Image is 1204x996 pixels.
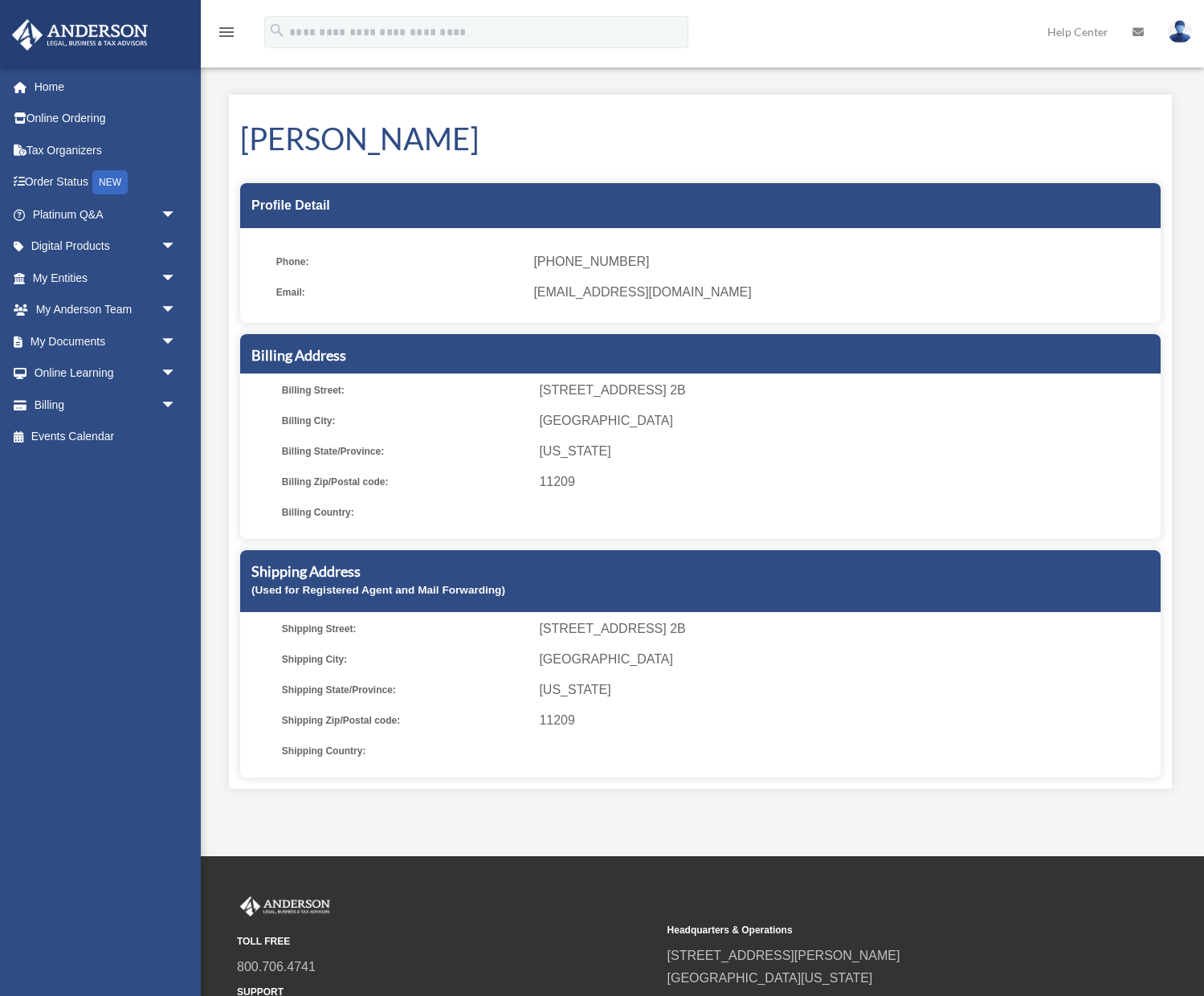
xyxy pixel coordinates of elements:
[282,679,529,701] span: Shipping State/Province:
[11,198,201,231] a: Platinum Q&Aarrow_drop_down
[161,198,193,231] span: arrow_drop_down
[282,410,529,432] span: Billing City:
[7,19,153,51] img: Anderson Advisors Platinum Portal
[539,679,1155,701] span: [US_STATE]
[276,281,523,304] span: Email:
[240,117,1161,160] h1: [PERSON_NAME]
[11,262,201,294] a: My Entitiesarrow_drop_down
[217,22,236,42] i: menu
[237,896,333,917] img: Anderson Advisors Platinum Portal
[276,251,523,273] span: Phone:
[667,971,873,985] a: [GEOGRAPHIC_DATA][US_STATE]
[161,325,193,358] span: arrow_drop_down
[282,618,529,640] span: Shipping Street:
[161,389,193,422] span: arrow_drop_down
[11,389,201,421] a: Billingarrow_drop_down
[667,949,900,962] a: [STREET_ADDRESS][PERSON_NAME]
[251,345,1149,365] h5: Billing Address
[11,294,201,326] a: My Anderson Teamarrow_drop_down
[217,28,236,42] a: menu
[539,440,1155,463] span: [US_STATE]
[282,471,529,493] span: Billing Zip/Postal code:
[11,421,201,453] a: Events Calendar
[161,262,193,295] span: arrow_drop_down
[161,294,193,327] span: arrow_drop_down
[282,648,529,671] span: Shipping City:
[11,231,201,263] a: Digital Productsarrow_drop_down
[533,251,1149,273] span: [PHONE_NUMBER]
[11,166,201,199] a: Order StatusNEW
[268,22,286,39] i: search
[539,410,1155,432] span: [GEOGRAPHIC_DATA]
[282,440,529,463] span: Billing State/Province:
[161,357,193,390] span: arrow_drop_down
[282,379,529,402] span: Billing Street:
[251,584,505,596] small: (Used for Registered Agent and Mail Forwarding)
[92,170,128,194] div: NEW
[11,103,201,135] a: Online Ordering
[539,618,1155,640] span: [STREET_ADDRESS] 2B
[237,933,656,950] small: TOLL FREE
[533,281,1149,304] span: [EMAIL_ADDRESS][DOMAIN_NAME]
[11,357,201,390] a: Online Learningarrow_drop_down
[161,231,193,263] span: arrow_drop_down
[240,183,1161,228] div: Profile Detail
[282,740,529,762] span: Shipping Country:
[539,648,1155,671] span: [GEOGRAPHIC_DATA]
[282,709,529,732] span: Shipping Zip/Postal code:
[539,471,1155,493] span: 11209
[282,501,529,524] span: Billing Country:
[251,561,1149,582] h5: Shipping Address
[11,325,201,357] a: My Documentsarrow_drop_down
[237,960,316,974] a: 800.706.4741
[539,379,1155,402] span: [STREET_ADDRESS] 2B
[11,134,201,166] a: Tax Organizers
[11,71,201,103] a: Home
[1168,20,1192,43] img: User Pic
[539,709,1155,732] span: 11209
[667,922,1087,939] small: Headquarters & Operations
